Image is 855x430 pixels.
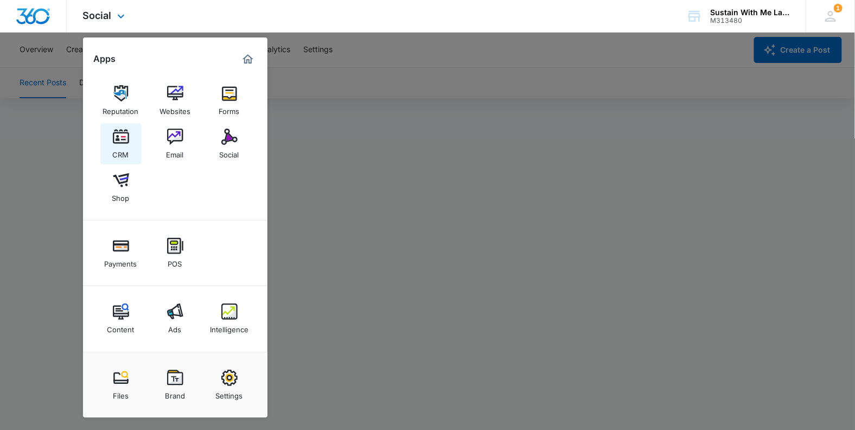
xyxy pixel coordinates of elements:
a: Social [209,123,250,165]
a: Forms [209,80,250,121]
div: notifications count [834,4,843,12]
a: CRM [100,123,142,165]
a: POS [155,232,196,274]
a: Payments [100,232,142,274]
div: Forms [219,102,240,116]
div: Email [167,145,184,159]
div: Files [113,386,129,400]
div: Payments [105,254,137,268]
a: Content [100,298,142,339]
div: POS [168,254,182,268]
a: Ads [155,298,196,339]
a: Brand [155,364,196,406]
div: Shop [112,188,130,203]
a: Intelligence [209,298,250,339]
div: CRM [113,145,129,159]
span: Social [83,10,112,21]
a: Marketing 360® Dashboard [239,50,257,68]
div: Reputation [103,102,139,116]
a: Reputation [100,80,142,121]
div: Content [107,320,135,334]
div: Ads [169,320,182,334]
div: Brand [165,386,185,400]
div: account id [711,17,790,24]
a: Files [100,364,142,406]
a: Email [155,123,196,165]
span: 1 [834,4,843,12]
a: Shop [100,167,142,208]
h2: Apps [94,54,116,64]
div: Social [220,145,239,159]
div: Intelligence [210,320,248,334]
a: Settings [209,364,250,406]
div: Settings [216,386,243,400]
div: account name [711,8,790,17]
div: Websites [159,102,190,116]
a: Websites [155,80,196,121]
